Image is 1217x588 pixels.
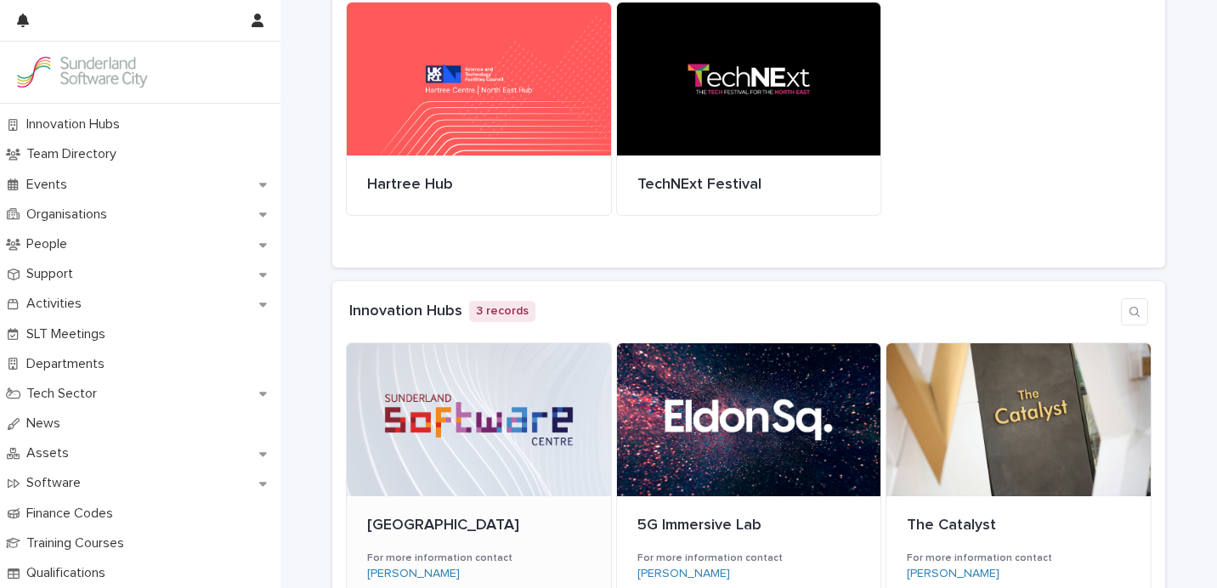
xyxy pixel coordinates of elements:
[20,356,118,372] p: Departments
[20,506,127,522] p: Finance Codes
[637,176,861,195] p: TechNExt Festival
[20,266,87,282] p: Support
[637,567,730,581] a: [PERSON_NAME]
[20,475,94,491] p: Software
[20,296,95,312] p: Activities
[20,535,138,551] p: Training Courses
[469,301,535,322] p: 3 records
[346,2,612,216] a: Hartree Hub
[616,2,882,216] a: TechNExt Festival
[367,551,591,565] h3: For more information contact
[907,517,1130,535] p: The Catalyst
[20,177,81,193] p: Events
[367,517,591,535] p: [GEOGRAPHIC_DATA]
[907,551,1130,565] h3: For more information contact
[637,551,861,565] h3: For more information contact
[367,567,460,581] a: [PERSON_NAME]
[349,303,462,319] a: Innovation Hubs
[20,416,74,432] p: News
[20,326,119,342] p: SLT Meetings
[20,445,82,461] p: Assets
[20,386,110,402] p: Tech Sector
[20,565,119,581] p: Qualifications
[20,236,81,252] p: People
[20,116,133,133] p: Innovation Hubs
[367,176,591,195] p: Hartree Hub
[20,146,130,162] p: Team Directory
[907,567,999,581] a: [PERSON_NAME]
[14,55,150,89] img: Kay6KQejSz2FjblR6DWv
[637,517,861,535] p: 5G Immersive Lab
[20,206,121,223] p: Organisations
